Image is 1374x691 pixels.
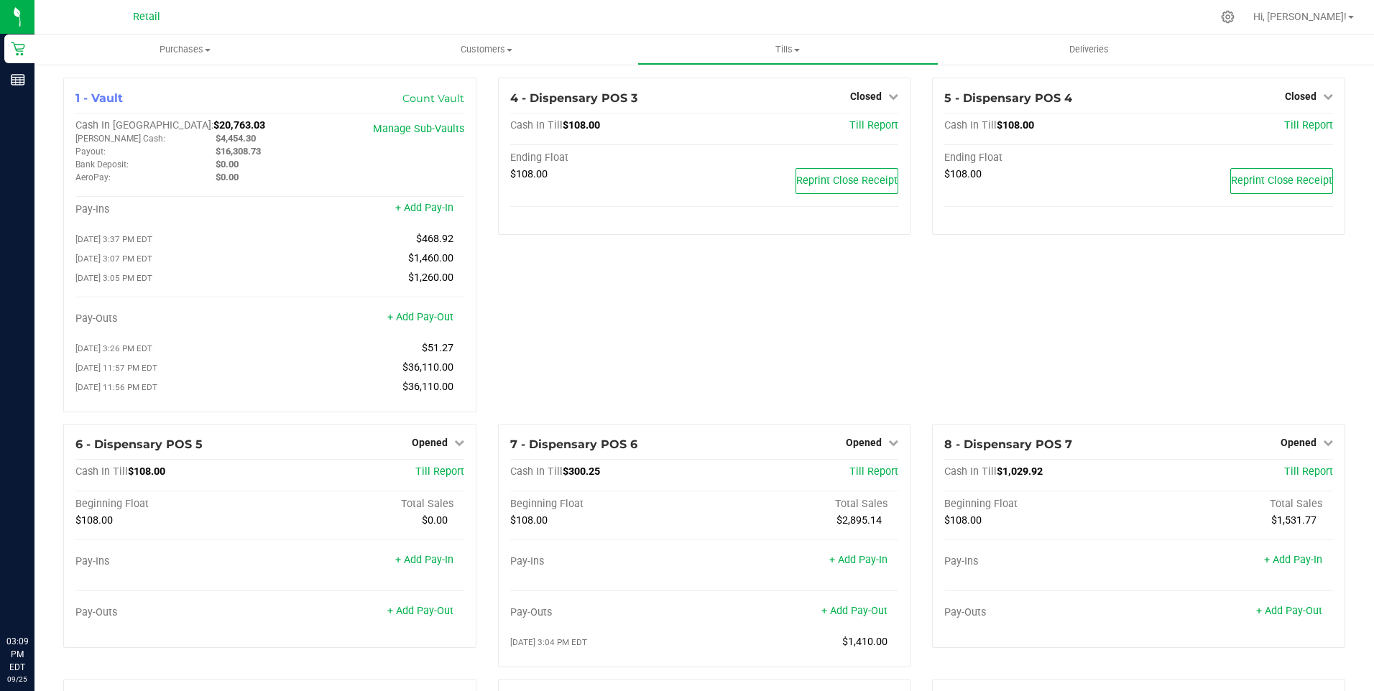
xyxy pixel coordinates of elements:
span: $2,895.14 [836,514,882,527]
p: 09/25 [6,674,28,685]
span: [DATE] 3:26 PM EDT [75,343,152,353]
a: Till Report [849,465,898,478]
span: Hi, [PERSON_NAME]! [1253,11,1347,22]
span: Closed [850,91,882,102]
span: $0.00 [216,172,239,182]
a: Till Report [415,465,464,478]
div: Pay-Ins [75,555,269,568]
span: Payout: [75,147,106,157]
span: $1,410.00 [842,636,887,648]
span: Cash In Till [510,119,563,131]
div: Beginning Float [510,498,704,511]
button: Reprint Close Receipt [1230,168,1333,194]
span: 7 - Dispensary POS 6 [510,437,637,451]
a: + Add Pay-Out [1256,605,1322,617]
span: $36,110.00 [402,381,453,393]
span: Customers [336,43,636,56]
span: Opened [846,437,882,448]
span: Cash In Till [944,465,997,478]
div: Ending Float [944,152,1138,164]
span: Cash In Till [510,465,563,478]
div: Pay-Outs [75,312,269,325]
a: Customers [336,34,637,65]
a: + Add Pay-In [395,554,453,566]
div: Pay-Ins [510,555,704,568]
iframe: Resource center [14,576,57,619]
a: Manage Sub-Vaults [373,123,464,135]
span: [PERSON_NAME] Cash: [75,134,165,144]
span: Reprint Close Receipt [1231,175,1332,187]
span: $108.00 [944,514,982,527]
a: Count Vault [402,92,464,105]
span: Purchases [34,43,336,56]
span: $1,029.92 [997,465,1043,478]
span: Cash In [GEOGRAPHIC_DATA]: [75,119,213,131]
div: Beginning Float [944,498,1138,511]
span: [DATE] 3:04 PM EDT [510,637,587,647]
span: 1 - Vault [75,91,123,105]
span: 5 - Dispensary POS 4 [944,91,1072,105]
span: [DATE] 3:07 PM EDT [75,254,152,264]
div: Manage settings [1219,10,1237,24]
inline-svg: Retail [11,42,25,56]
span: 4 - Dispensary POS 3 [510,91,637,105]
span: $20,763.03 [213,119,265,131]
span: $108.00 [510,168,548,180]
button: Reprint Close Receipt [796,168,898,194]
span: $16,308.73 [216,146,261,157]
div: Total Sales [704,498,898,511]
span: Reprint Close Receipt [796,175,898,187]
span: [DATE] 11:57 PM EDT [75,363,157,373]
span: 8 - Dispensary POS 7 [944,437,1072,451]
a: + Add Pay-In [1264,554,1322,566]
span: $1,531.77 [1271,514,1317,527]
span: $1,460.00 [408,252,453,264]
span: Cash In Till [75,465,128,478]
p: 03:09 PM EDT [6,635,28,674]
span: 6 - Dispensary POS 5 [75,437,203,451]
a: + Add Pay-Out [821,605,887,617]
a: + Add Pay-In [395,202,453,214]
span: $300.25 [563,465,600,478]
a: Till Report [849,119,898,131]
span: [DATE] 11:56 PM EDT [75,382,157,392]
span: $36,110.00 [402,361,453,374]
div: Total Sales [269,498,464,511]
span: $0.00 [422,514,448,527]
span: $468.92 [416,233,453,245]
a: Till Report [1284,119,1333,131]
span: Opened [1281,437,1317,448]
span: Tills [638,43,938,56]
div: Pay-Ins [75,203,269,216]
div: Ending Float [510,152,704,164]
span: Cash In Till [944,119,997,131]
a: Till Report [1284,465,1333,478]
a: Tills [637,34,939,65]
span: $51.27 [422,342,453,354]
span: Closed [1285,91,1317,102]
iframe: Resource center unread badge [42,574,60,591]
span: Opened [412,437,448,448]
span: Bank Deposit: [75,159,129,170]
a: Purchases [34,34,336,65]
inline-svg: Reports [11,73,25,87]
span: $108.00 [997,119,1034,131]
span: $108.00 [510,514,548,527]
div: Pay-Outs [75,606,269,619]
a: Deliveries [939,34,1240,65]
span: $1,260.00 [408,272,453,284]
span: AeroPay: [75,172,111,182]
a: + Add Pay-In [829,554,887,566]
span: $108.00 [75,514,113,527]
span: $108.00 [128,465,165,478]
span: [DATE] 3:05 PM EDT [75,273,152,283]
a: + Add Pay-Out [387,605,453,617]
span: $108.00 [563,119,600,131]
div: Pay-Outs [944,606,1138,619]
a: + Add Pay-Out [387,311,453,323]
